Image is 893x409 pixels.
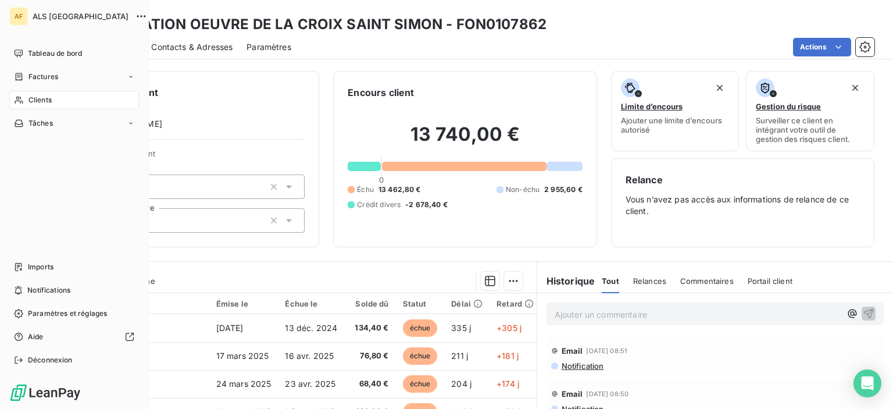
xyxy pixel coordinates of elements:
[28,95,52,105] span: Clients
[348,123,582,158] h2: 13 740,00 €
[746,71,874,151] button: Gestion du risqueSurveiller ce client en intégrant votre outil de gestion des risques client.
[216,351,269,361] span: 17 mars 2025
[28,48,82,59] span: Tableau de bord
[216,299,272,308] div: Émise le
[28,262,53,272] span: Imports
[28,118,53,129] span: Tâches
[626,173,860,187] h6: Relance
[379,175,384,184] span: 0
[285,323,337,333] span: 13 déc. 2024
[451,323,471,333] span: 335 j
[403,347,438,365] span: échue
[586,390,628,397] span: [DATE] 08:50
[33,12,128,21] span: ALS [GEOGRAPHIC_DATA]
[357,184,374,195] span: Échu
[621,116,730,134] span: Ajouter une limite d’encours autorisé
[611,71,740,151] button: Limite d’encoursAjouter une limite d’encours autorisé
[853,369,881,397] div: Open Intercom Messenger
[9,328,139,346] a: Aide
[405,200,448,210] span: -2 678,40 €
[28,355,73,365] span: Déconnexion
[351,322,388,334] span: 134,40 €
[680,276,734,286] span: Commentaires
[544,184,583,195] span: 2 955,60 €
[285,351,334,361] span: 16 avr. 2025
[756,102,821,111] span: Gestion du risque
[351,378,388,390] span: 68,40 €
[403,319,438,337] span: échue
[351,299,388,308] div: Solde dû
[151,41,233,53] span: Contacts & Adresses
[562,346,583,355] span: Email
[793,38,851,56] button: Actions
[506,184,540,195] span: Non-échu
[378,184,421,195] span: 13 462,80 €
[586,347,627,354] span: [DATE] 08:51
[216,379,272,389] span: 24 mars 2025
[633,276,666,286] span: Relances
[9,383,81,402] img: Logo LeanPay
[756,116,865,144] span: Surveiller ce client en intégrant votre outil de gestion des risques client.
[94,149,305,165] span: Propriétés Client
[27,285,70,296] span: Notifications
[560,361,604,371] span: Notification
[28,332,44,342] span: Aide
[102,14,546,35] h3: FONDATION OEUVRE DE LA CROIX SAINT SIMON - FON0107862
[496,323,521,333] span: +305 j
[451,351,468,361] span: 211 j
[247,41,291,53] span: Paramètres
[403,299,438,308] div: Statut
[351,350,388,362] span: 76,80 €
[496,299,534,308] div: Retard
[748,276,792,286] span: Portail client
[537,274,595,288] h6: Historique
[28,308,107,319] span: Paramètres et réglages
[496,379,519,389] span: +174 j
[348,86,414,99] h6: Encours client
[451,299,483,308] div: Délai
[451,379,471,389] span: 204 j
[357,200,401,210] span: Crédit divers
[216,323,244,333] span: [DATE]
[403,375,438,393] span: échue
[285,379,335,389] span: 23 avr. 2025
[562,389,583,399] span: Email
[602,276,619,286] span: Tout
[621,102,683,111] span: Limite d’encours
[28,72,58,82] span: Factures
[9,7,28,26] div: AF
[626,173,860,233] div: Vous n’avez pas accès aux informations de relance de ce client.
[496,351,519,361] span: +181 j
[70,86,305,99] h6: Informations client
[285,299,337,308] div: Échue le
